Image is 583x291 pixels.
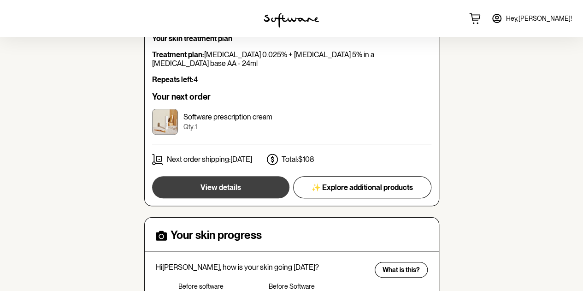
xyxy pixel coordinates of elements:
p: Your skin treatment plan [152,34,431,43]
span: ✨ Explore additional products [312,183,413,192]
h4: Your skin progress [171,229,262,242]
p: Software prescription cream [183,113,272,121]
p: Before Software [246,283,337,291]
button: ✨ Explore additional products [293,176,431,198]
h6: Your next order [152,92,431,102]
p: 4 [152,75,431,84]
strong: Treatment plan: [152,50,204,59]
p: Next order shipping: [DATE] [167,155,252,164]
img: ckrjxa58r00013h5xwe9s3e5z.jpg [152,109,178,135]
p: [MEDICAL_DATA] 0.025% + [MEDICAL_DATA] 5% in a [MEDICAL_DATA] base AA - 24ml [152,50,431,68]
p: Qty: 1 [183,123,272,131]
strong: Repeats left: [152,75,194,84]
button: What is this? [375,262,428,278]
span: View details [200,183,241,192]
span: Hey, [PERSON_NAME] ! [506,15,572,23]
p: Hi [PERSON_NAME] , how is your skin going [DATE]? [156,263,369,272]
p: Before software [156,283,247,291]
p: Total: $108 [282,155,314,164]
button: View details [152,176,289,198]
img: software logo [264,13,319,28]
span: What is this? [383,266,420,274]
a: Hey,[PERSON_NAME]! [486,7,577,30]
